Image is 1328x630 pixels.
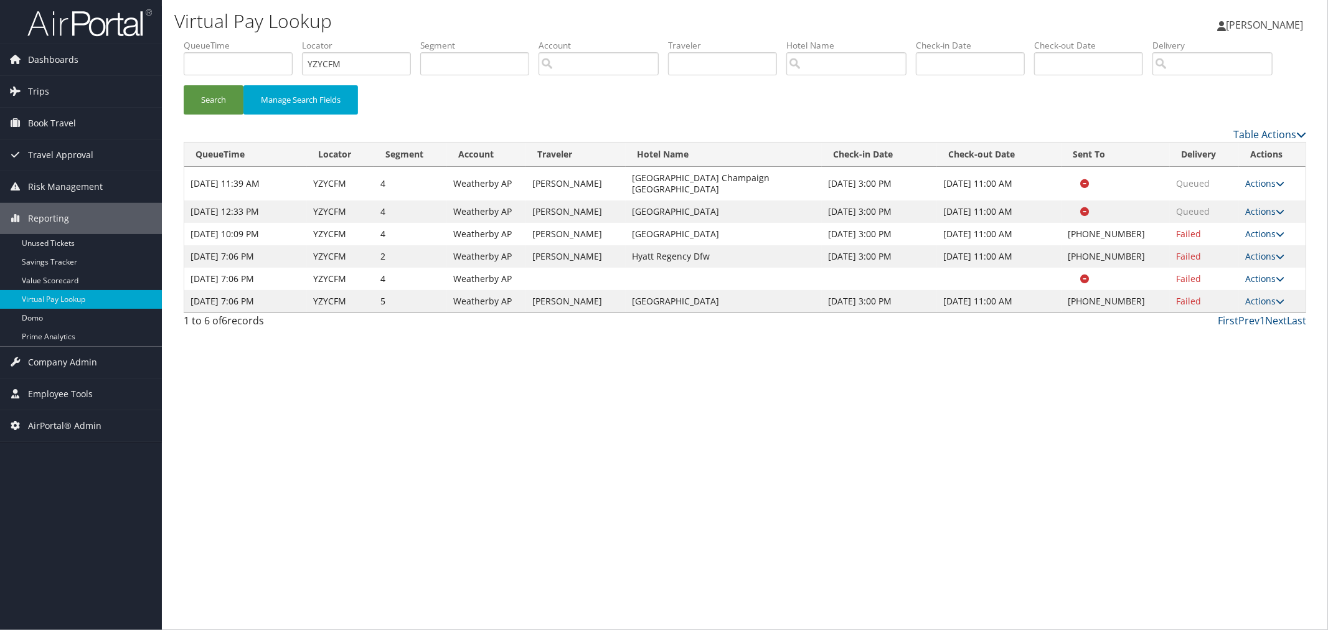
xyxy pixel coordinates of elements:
td: [DATE] 3:00 PM [822,290,937,313]
td: YZYCFM [307,268,374,290]
a: Table Actions [1233,128,1306,141]
td: [GEOGRAPHIC_DATA] [626,223,822,245]
th: Delivery: activate to sort column ascending [1170,143,1239,167]
td: 5 [374,290,447,313]
span: [PERSON_NAME] [1226,18,1303,32]
td: Weatherby AP [447,268,526,290]
label: Check-in Date [916,39,1034,52]
th: Traveler: activate to sort column ascending [526,143,626,167]
a: Next [1265,314,1287,327]
h1: Virtual Pay Lookup [174,8,935,34]
span: Trips [28,76,49,107]
label: Traveler [668,39,786,52]
td: [DATE] 10:09 PM [184,223,307,245]
label: Segment [420,39,539,52]
td: [DATE] 3:00 PM [822,223,937,245]
td: 4 [374,200,447,223]
td: [DATE] 11:39 AM [184,167,307,200]
td: Weatherby AP [447,245,526,268]
button: Search [184,85,243,115]
td: YZYCFM [307,167,374,200]
th: Hotel Name: activate to sort column ascending [626,143,822,167]
th: Sent To: activate to sort column ascending [1062,143,1170,167]
td: [PERSON_NAME] [526,290,626,313]
span: Failed [1176,295,1201,307]
td: [PERSON_NAME] [526,223,626,245]
a: [PERSON_NAME] [1217,6,1316,44]
td: [PHONE_NUMBER] [1062,223,1170,245]
td: [PERSON_NAME] [526,245,626,268]
td: [DATE] 11:00 AM [937,167,1062,200]
td: 4 [374,268,447,290]
td: [DATE] 11:00 AM [937,290,1062,313]
td: YZYCFM [307,200,374,223]
td: [DATE] 3:00 PM [822,245,937,268]
th: Locator: activate to sort column ascending [307,143,374,167]
a: Actions [1245,273,1284,284]
td: [PERSON_NAME] [526,167,626,200]
button: Manage Search Fields [243,85,358,115]
span: Risk Management [28,171,103,202]
span: Failed [1176,228,1201,240]
td: YZYCFM [307,245,374,268]
span: Failed [1176,273,1201,284]
td: 4 [374,223,447,245]
span: Queued [1176,177,1210,189]
td: Weatherby AP [447,200,526,223]
span: 6 [222,314,227,327]
td: [DATE] 12:33 PM [184,200,307,223]
label: Check-out Date [1034,39,1152,52]
a: Actions [1245,295,1284,307]
td: Weatherby AP [447,167,526,200]
th: QueueTime: activate to sort column ascending [184,143,307,167]
td: [DATE] 7:06 PM [184,268,307,290]
label: Locator [302,39,420,52]
td: Weatherby AP [447,290,526,313]
th: Check-in Date: activate to sort column ascending [822,143,937,167]
div: 1 to 6 of records [184,313,450,334]
td: [DATE] 3:00 PM [822,167,937,200]
th: Check-out Date: activate to sort column ascending [937,143,1062,167]
td: [DATE] 3:00 PM [822,200,937,223]
span: Failed [1176,250,1201,262]
td: YZYCFM [307,223,374,245]
label: Hotel Name [786,39,916,52]
td: [PERSON_NAME] [526,200,626,223]
span: Employee Tools [28,378,93,410]
td: [GEOGRAPHIC_DATA] [626,290,822,313]
td: [GEOGRAPHIC_DATA] Champaign [GEOGRAPHIC_DATA] [626,167,822,200]
td: [DATE] 7:06 PM [184,245,307,268]
a: Actions [1245,177,1284,189]
td: YZYCFM [307,290,374,313]
span: Book Travel [28,108,76,139]
span: AirPortal® Admin [28,410,101,441]
label: Account [539,39,668,52]
span: Dashboards [28,44,78,75]
a: First [1218,314,1238,327]
td: Weatherby AP [447,223,526,245]
td: [DATE] 11:00 AM [937,223,1062,245]
a: Actions [1245,250,1284,262]
a: 1 [1260,314,1265,327]
td: 4 [374,167,447,200]
td: Hyatt Regency Dfw [626,245,822,268]
span: Company Admin [28,347,97,378]
span: Reporting [28,203,69,234]
a: Last [1287,314,1306,327]
img: airportal-logo.png [27,8,152,37]
a: Prev [1238,314,1260,327]
td: [DATE] 7:06 PM [184,290,307,313]
a: Actions [1245,228,1284,240]
td: [GEOGRAPHIC_DATA] [626,200,822,223]
th: Account: activate to sort column ascending [447,143,526,167]
span: Queued [1176,205,1210,217]
label: QueueTime [184,39,302,52]
td: [DATE] 11:00 AM [937,200,1062,223]
a: Actions [1245,205,1284,217]
th: Segment: activate to sort column ascending [374,143,447,167]
span: Travel Approval [28,139,93,171]
td: [DATE] 11:00 AM [937,245,1062,268]
td: 2 [374,245,447,268]
td: [PHONE_NUMBER] [1062,290,1170,313]
th: Actions [1239,143,1306,167]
